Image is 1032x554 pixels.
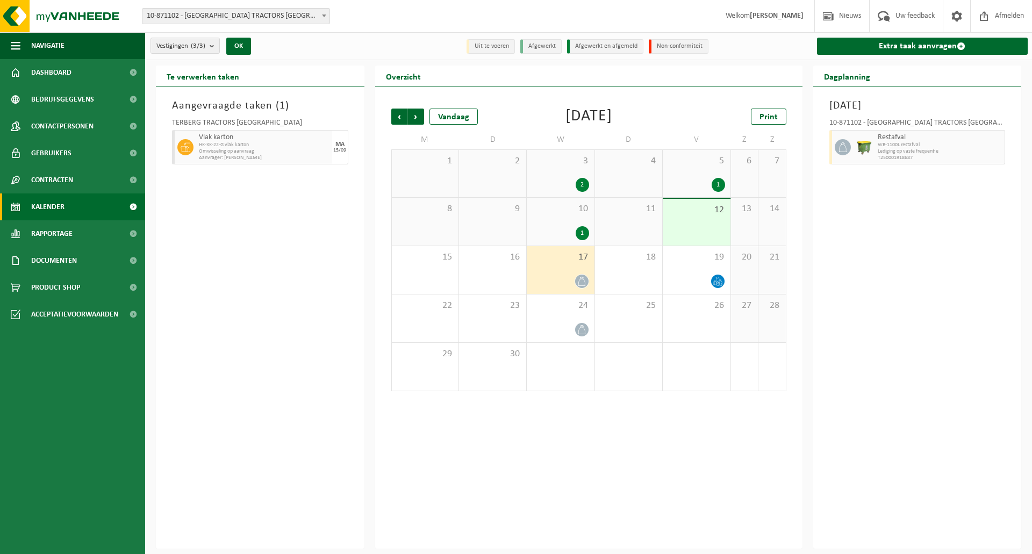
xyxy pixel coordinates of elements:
[736,203,752,215] span: 13
[142,8,330,24] span: 10-871102 - TERBERG TRACTORS BELGIUM - DESTELDONK
[31,193,64,220] span: Kalender
[878,155,1002,161] span: T250001918687
[31,86,94,113] span: Bedrijfsgegevens
[532,155,589,167] span: 3
[532,300,589,312] span: 24
[172,119,348,130] div: TERBERG TRACTORS [GEOGRAPHIC_DATA]
[764,251,780,263] span: 21
[31,274,80,301] span: Product Shop
[829,98,1006,114] h3: [DATE]
[600,155,657,167] span: 4
[142,9,329,24] span: 10-871102 - TERBERG TRACTORS BELGIUM - DESTELDONK
[600,203,657,215] span: 11
[150,38,220,54] button: Vestigingen(3/3)
[375,66,432,87] h2: Overzicht
[172,98,348,114] h3: Aangevraagde taken ( )
[31,140,71,167] span: Gebruikers
[764,155,780,167] span: 7
[199,148,329,155] span: Omwisseling op aanvraag
[829,119,1006,130] div: 10-871102 - [GEOGRAPHIC_DATA] TRACTORS [GEOGRAPHIC_DATA] - [GEOGRAPHIC_DATA]
[856,139,872,155] img: WB-1100-HPE-GN-50
[279,100,285,111] span: 1
[527,130,594,149] td: W
[31,32,64,59] span: Navigatie
[712,178,725,192] div: 1
[758,130,786,149] td: Z
[408,109,424,125] span: Volgende
[199,133,329,142] span: Vlak karton
[764,203,780,215] span: 14
[736,251,752,263] span: 20
[397,203,453,215] span: 8
[31,113,94,140] span: Contactpersonen
[817,38,1028,55] a: Extra taak aanvragen
[600,300,657,312] span: 25
[335,141,345,148] div: MA
[750,12,804,20] strong: [PERSON_NAME]
[199,142,329,148] span: HK-XK-22-G vlak karton
[576,178,589,192] div: 2
[600,251,657,263] span: 18
[813,66,881,87] h2: Dagplanning
[391,130,459,149] td: M
[429,109,478,125] div: Vandaag
[878,133,1002,142] span: Restafval
[191,42,205,49] count: (3/3)
[156,66,250,87] h2: Te verwerken taken
[668,204,725,216] span: 12
[878,142,1002,148] span: WB-1100L restafval
[759,113,778,121] span: Print
[736,300,752,312] span: 27
[736,155,752,167] span: 6
[668,251,725,263] span: 19
[459,130,527,149] td: D
[31,247,77,274] span: Documenten
[31,59,71,86] span: Dashboard
[333,148,346,153] div: 15/09
[464,251,521,263] span: 16
[464,300,521,312] span: 23
[751,109,786,125] a: Print
[663,130,730,149] td: V
[595,130,663,149] td: D
[464,348,521,360] span: 30
[567,39,643,54] li: Afgewerkt en afgemeld
[397,300,453,312] span: 22
[397,251,453,263] span: 15
[731,130,758,149] td: Z
[156,38,205,54] span: Vestigingen
[464,203,521,215] span: 9
[31,167,73,193] span: Contracten
[397,348,453,360] span: 29
[467,39,515,54] li: Uit te voeren
[391,109,407,125] span: Vorige
[520,39,562,54] li: Afgewerkt
[226,38,251,55] button: OK
[199,155,329,161] span: Aanvrager: [PERSON_NAME]
[576,226,589,240] div: 1
[878,148,1002,155] span: Lediging op vaste frequentie
[668,155,725,167] span: 5
[31,301,118,328] span: Acceptatievoorwaarden
[565,109,612,125] div: [DATE]
[668,300,725,312] span: 26
[532,203,589,215] span: 10
[764,300,780,312] span: 28
[397,155,453,167] span: 1
[532,251,589,263] span: 17
[31,220,73,247] span: Rapportage
[464,155,521,167] span: 2
[649,39,708,54] li: Non-conformiteit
